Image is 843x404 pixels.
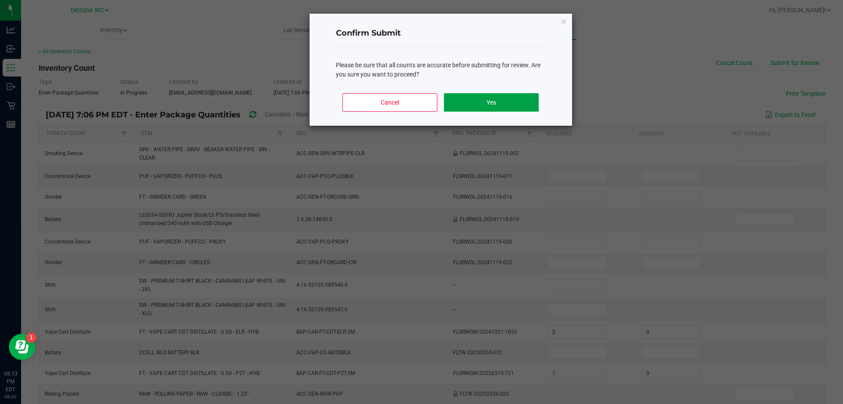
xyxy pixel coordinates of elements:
[336,28,546,39] h4: Confirm Submit
[9,334,35,360] iframe: Resource center
[26,332,36,343] iframe: Resource center unread badge
[342,93,437,112] button: Cancel
[444,93,538,112] button: Yes
[561,16,567,26] button: Close
[336,61,546,79] div: Please be sure that all counts are accurate before submitting for review. Are you sure you want t...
